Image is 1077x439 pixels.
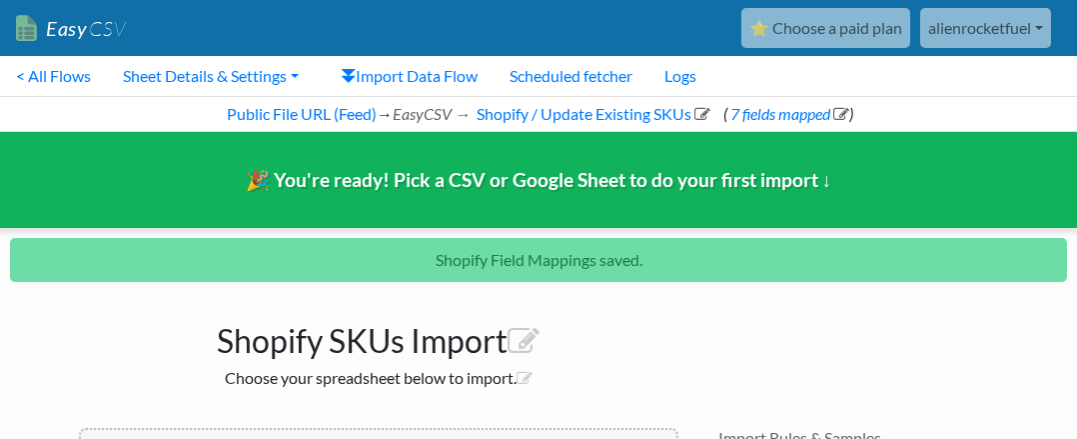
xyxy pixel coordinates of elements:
a: Scheduled fetcher [494,56,648,96]
h2: Choose your spreadsheet below to import. [79,368,678,387]
a: EasyCSV [16,8,126,49]
p: Shopify Field Mappings saved. [10,238,1067,282]
i: EasyCSV → [393,104,471,123]
a: Import Data Flow [325,56,494,96]
a: Sheet Details & Settings [107,56,315,96]
span: CSV [87,16,126,41]
span: 🎉 You're ready! Pick a CSV or Google Sheet to do your first import ↓ [246,168,832,191]
a: Shopify / Update Existing SKUs [474,104,710,123]
h1: Shopify SKUs Import [79,312,678,360]
a: 7 fields mapped [727,104,849,123]
a: Logs [648,56,712,96]
a: ⭐ Choose a paid plan [741,8,910,48]
a: Public File URL (Feed) [224,104,377,123]
a: alienrocketfuel [920,8,1051,48]
span: ( ) [723,104,853,123]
